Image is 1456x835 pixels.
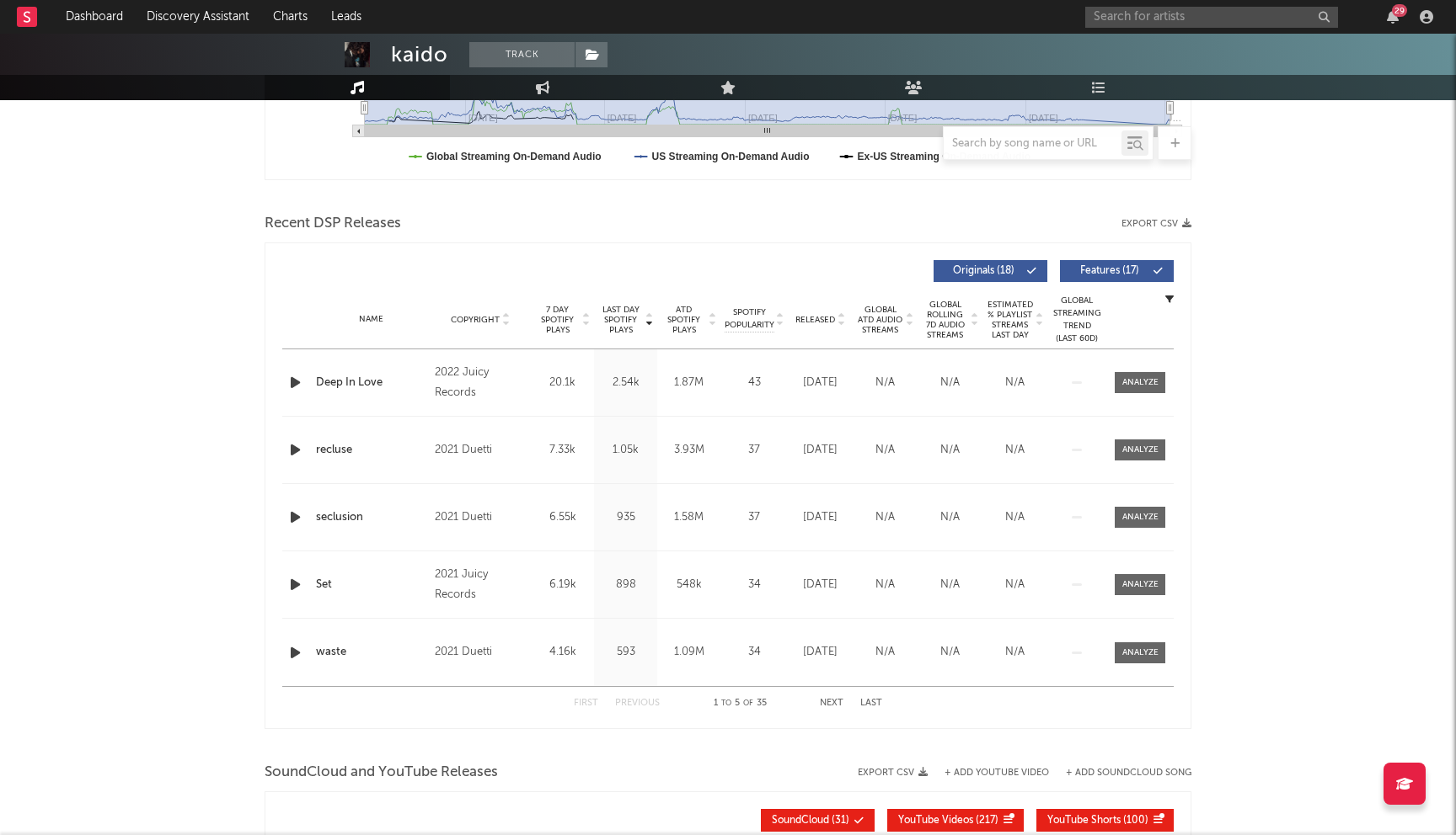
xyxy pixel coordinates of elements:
[1387,10,1399,24] button: 29
[761,809,875,832] button: SoundCloud(31)
[316,509,426,526] a: seclusion
[661,442,716,459] div: 3.93M
[858,768,928,778] button: Export CSV
[661,509,716,526] div: 1.58M
[922,644,978,661] div: N/A
[598,375,653,391] div: 2.54k
[435,440,527,460] div: 2021 Duetti
[435,508,527,528] div: 2021 Duetti
[857,305,903,335] span: Global ATD Audio Streams
[857,577,913,593] div: N/A
[792,577,848,593] div: [DATE]
[1121,219,1191,229] button: Export CSV
[987,375,1043,391] div: N/A
[1066,769,1191,778] button: + Add SoundCloud Song
[1071,266,1148,276] span: Features ( 17 )
[725,442,784,459] div: 37
[721,699,731,707] span: to
[1036,809,1174,832] button: YouTube Shorts(100)
[265,214,401,234] span: Recent DSP Releases
[944,137,1121,151] input: Search by song name or URL
[857,644,913,661] div: N/A
[898,816,973,826] span: YouTube Videos
[535,577,590,593] div: 6.19k
[535,442,590,459] div: 7.33k
[820,699,843,708] button: Next
[661,644,716,661] div: 1.09M
[598,509,653,526] div: 935
[792,375,848,391] div: [DATE]
[451,315,500,325] span: Copyright
[922,442,978,459] div: N/A
[535,305,580,335] span: 7 Day Spotify Plays
[725,375,784,391] div: 43
[725,577,784,593] div: 34
[265,763,498,783] span: SoundCloud and YouTube Releases
[316,644,426,661] a: waste
[1168,113,1182,123] text: J…
[725,306,774,332] span: Spotify Popularity
[922,509,978,526] div: N/A
[316,442,426,459] a: recluse
[725,644,784,661] div: 34
[598,305,643,335] span: Last Day Spotify Plays
[661,375,716,391] div: 1.87M
[857,509,913,526] div: N/A
[857,375,913,391] div: N/A
[316,375,426,391] a: Deep In Love
[945,769,1049,778] button: + Add YouTube Video
[661,577,716,593] div: 548k
[391,42,448,67] div: kaido
[792,442,848,459] div: [DATE]
[535,375,590,391] div: 20.1k
[435,363,527,403] div: 2022 Juicy Records
[469,42,575,67] button: Track
[772,816,849,826] span: ( 31 )
[898,816,998,826] span: ( 217 )
[725,509,784,526] div: 37
[772,816,829,826] span: SoundCloud
[1060,260,1174,282] button: Features(17)
[987,442,1043,459] div: N/A
[574,699,598,708] button: First
[316,577,426,593] a: Set
[535,509,590,526] div: 6.55k
[887,809,1024,832] button: YouTube Videos(217)
[598,442,653,459] div: 1.05k
[598,644,653,661] div: 593
[922,375,978,391] div: N/A
[316,313,426,326] div: Name
[615,699,660,708] button: Previous
[795,315,835,325] span: Released
[435,565,527,605] div: 2021 Juicy Records
[987,509,1043,526] div: N/A
[598,577,653,593] div: 898
[934,260,1047,282] button: Originals(18)
[1085,7,1338,28] input: Search for artists
[857,442,913,459] div: N/A
[743,699,753,707] span: of
[1047,816,1121,826] span: YouTube Shorts
[435,642,527,662] div: 2021 Duetti
[987,644,1043,661] div: N/A
[922,300,968,340] span: Global Rolling 7D Audio Streams
[535,644,590,661] div: 4.16k
[1052,295,1102,345] div: Global Streaming Trend (Last 60D)
[860,699,882,708] button: Last
[693,694,786,714] div: 1 5 35
[1047,816,1148,826] span: ( 100 )
[928,769,1049,778] div: + Add YouTube Video
[987,300,1033,340] span: Estimated % Playlist Streams Last Day
[1392,4,1407,17] div: 29
[661,305,706,335] span: ATD Spotify Plays
[987,577,1043,593] div: N/A
[945,266,1022,276] span: Originals ( 18 )
[792,644,848,661] div: [DATE]
[922,577,978,593] div: N/A
[792,509,848,526] div: [DATE]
